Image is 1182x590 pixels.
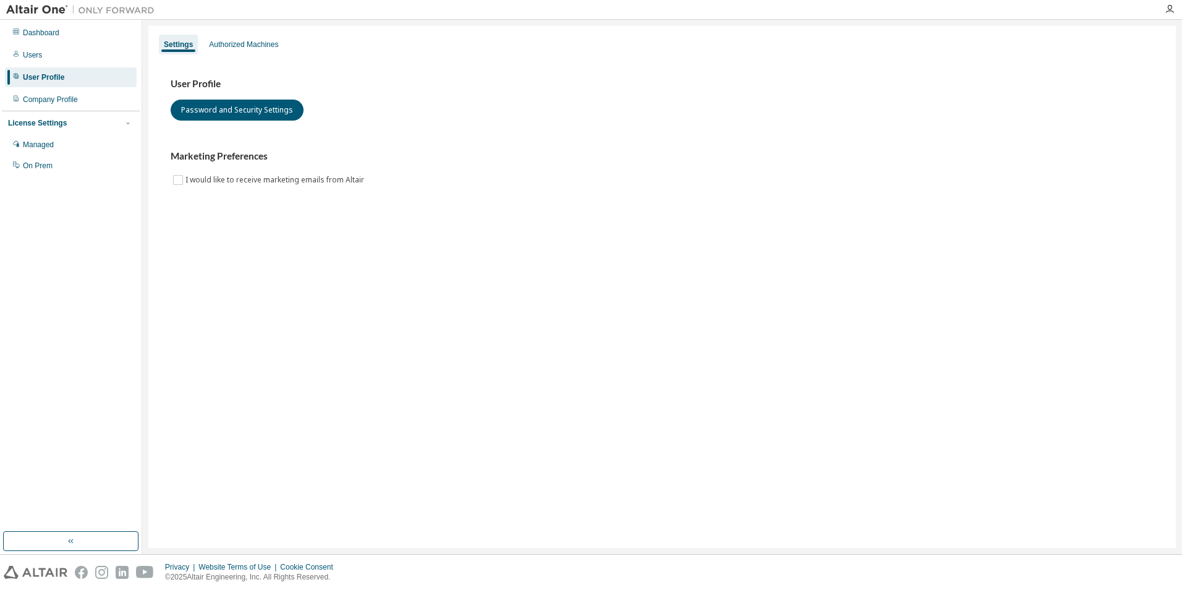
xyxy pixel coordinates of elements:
img: facebook.svg [75,566,88,579]
img: youtube.svg [136,566,154,579]
div: On Prem [23,161,53,171]
div: License Settings [8,118,67,128]
div: Dashboard [23,28,59,38]
div: Company Profile [23,95,78,105]
h3: Marketing Preferences [171,150,1154,163]
button: Password and Security Settings [171,100,304,121]
div: Privacy [165,562,198,572]
div: Managed [23,140,54,150]
img: instagram.svg [95,566,108,579]
div: Website Terms of Use [198,562,280,572]
div: Cookie Consent [280,562,340,572]
img: altair_logo.svg [4,566,67,579]
img: linkedin.svg [116,566,129,579]
img: Altair One [6,4,161,16]
div: Authorized Machines [209,40,278,49]
h3: User Profile [171,78,1154,90]
p: © 2025 Altair Engineering, Inc. All Rights Reserved. [165,572,341,583]
label: I would like to receive marketing emails from Altair [185,173,367,187]
div: Settings [164,40,193,49]
div: User Profile [23,72,64,82]
div: Users [23,50,42,60]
